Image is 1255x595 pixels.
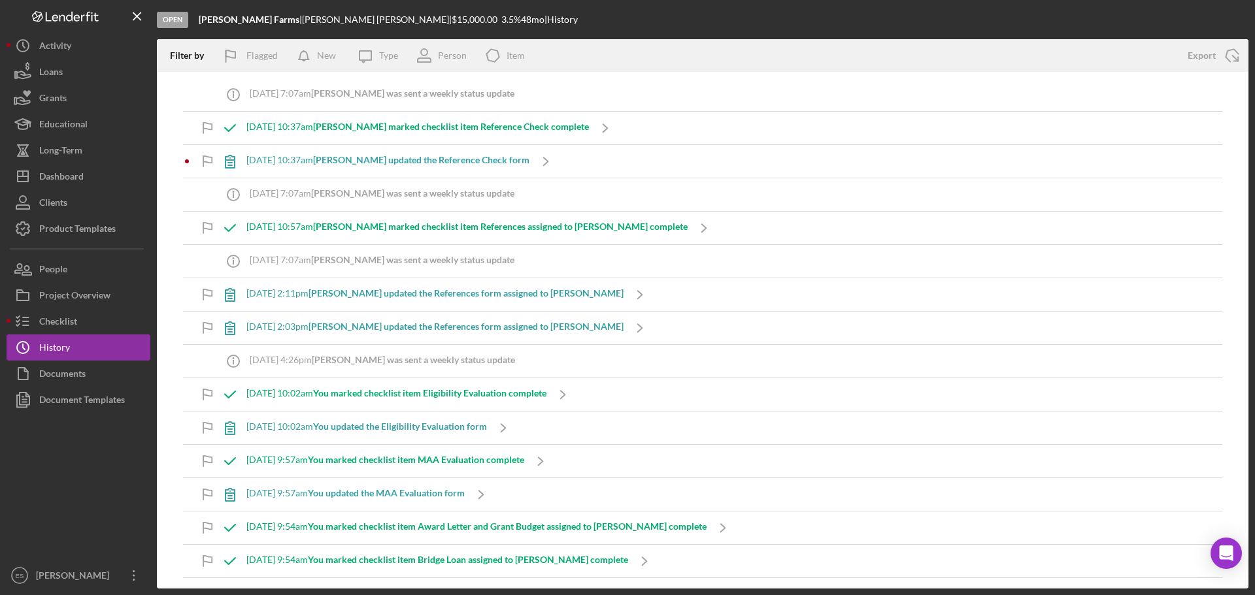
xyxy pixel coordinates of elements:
div: [DATE] 10:37am [246,155,529,165]
div: [DATE] 10:02am [246,388,546,398]
div: Long-Term [39,137,82,167]
div: [DATE] 9:54am [246,521,707,532]
div: [DATE] 7:07am [250,88,514,99]
div: Grants [39,85,67,114]
b: You marked checklist item MAA Evaluation complete [308,454,524,465]
div: [DATE] 9:57am [246,488,465,498]
a: [DATE] 9:54amYou marked checklist item Award Letter and Grant Budget assigned to [PERSON_NAME] co... [214,511,739,544]
div: Open Intercom Messenger [1211,538,1242,569]
div: Dashboard [39,163,84,193]
b: [PERSON_NAME] was sent a weekly status update [312,354,515,365]
div: New [317,42,336,69]
button: Project Overview [7,282,150,308]
b: [PERSON_NAME] marked checklist item References assigned to [PERSON_NAME] complete [313,221,688,232]
div: [DATE] 4:26pm [250,355,515,365]
div: Clients [39,189,67,219]
div: [DATE] 10:02am [246,421,487,432]
button: Grants [7,85,150,111]
button: Flagged [214,42,291,69]
button: Long-Term [7,137,150,163]
button: Checklist [7,308,150,334]
a: [DATE] 9:57amYou updated the MAA Evaluation form [214,478,497,511]
div: Person [438,50,467,61]
div: $15,000.00 [452,14,501,25]
button: New [291,42,349,69]
div: Activity [39,33,71,62]
button: Dashboard [7,163,150,189]
a: [DATE] 10:37am[PERSON_NAME] marked checklist item Reference Check complete [214,112,622,144]
a: [DATE] 2:03pm[PERSON_NAME] updated the References form assigned to [PERSON_NAME] [214,312,656,344]
div: Checklist [39,308,77,338]
b: [PERSON_NAME] marked checklist item Reference Check complete [313,121,589,132]
b: [PERSON_NAME] updated the References form assigned to [PERSON_NAME] [309,287,624,298]
div: [DATE] 10:37am [246,121,589,132]
a: [DATE] 9:54amYou marked checklist item Bridge Loan assigned to [PERSON_NAME] complete [214,545,661,577]
b: You marked checklist item Award Letter and Grant Budget assigned to [PERSON_NAME] complete [308,521,707,532]
div: [DATE] 9:57am [246,455,524,465]
button: People [7,256,150,282]
button: Document Templates [7,387,150,413]
div: Open [157,12,188,28]
div: Item [507,50,525,61]
a: [DATE] 10:02amYou marked checklist item Eligibility Evaluation complete [214,378,579,411]
div: 3.5 % [501,14,521,25]
b: [PERSON_NAME] updated the Reference Check form [313,154,529,165]
div: [DATE] 7:07am [250,255,514,265]
div: People [39,256,67,285]
div: Product Templates [39,216,116,245]
button: Export [1175,42,1248,69]
b: You updated the Eligibility Evaluation form [313,421,487,432]
div: Flagged [246,42,278,69]
a: [DATE] 10:02amYou updated the Eligibility Evaluation form [214,411,520,444]
div: Educational [39,111,88,140]
button: Clients [7,189,150,216]
div: Type [379,50,398,61]
button: Loans [7,59,150,85]
div: [PERSON_NAME] [33,562,118,592]
b: You marked checklist item Bridge Loan assigned to [PERSON_NAME] complete [308,554,628,565]
div: Project Overview [39,282,110,312]
button: History [7,334,150,361]
b: [PERSON_NAME] was sent a weekly status update [311,88,514,99]
b: [PERSON_NAME] was sent a weekly status update [311,254,514,265]
button: Educational [7,111,150,137]
button: ES[PERSON_NAME] [7,562,150,588]
text: ES [16,572,24,579]
div: Documents [39,361,86,390]
div: [DATE] 7:07am [250,188,514,199]
div: Document Templates [39,387,125,416]
b: [PERSON_NAME] updated the References form assigned to [PERSON_NAME] [309,321,624,332]
button: Documents [7,361,150,387]
button: Activity [7,33,150,59]
div: Export [1188,42,1216,69]
div: [DATE] 2:11pm [246,288,624,298]
b: [PERSON_NAME] Farms [199,14,299,25]
div: History [39,334,70,364]
a: [DATE] 10:57am[PERSON_NAME] marked checklist item References assigned to [PERSON_NAME] complete [214,212,720,244]
div: [DATE] 9:54am [246,555,628,565]
a: [DATE] 10:37am[PERSON_NAME] updated the Reference Check form [214,145,562,178]
div: Loans [39,59,63,88]
b: You marked checklist item Eligibility Evaluation complete [313,387,546,398]
button: Product Templates [7,216,150,242]
b: You updated the MAA Evaluation form [308,487,465,498]
div: 48 mo [521,14,544,25]
div: [DATE] 2:03pm [246,321,624,332]
div: [PERSON_NAME] [PERSON_NAME] | [302,14,452,25]
a: [DATE] 9:57amYou marked checklist item MAA Evaluation complete [214,445,557,477]
div: | [199,14,302,25]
